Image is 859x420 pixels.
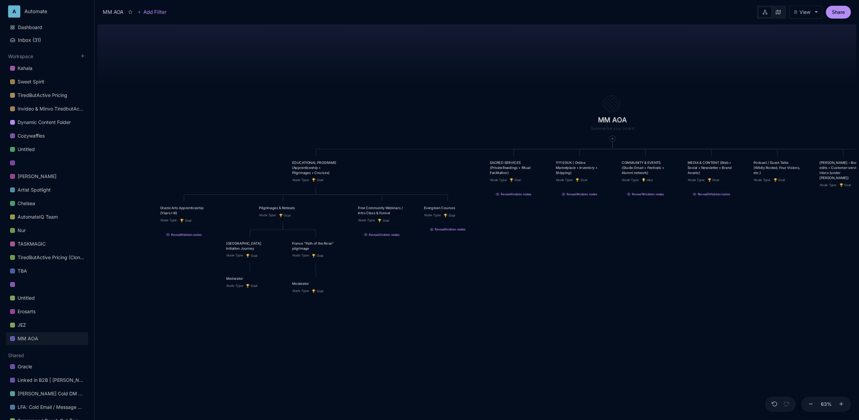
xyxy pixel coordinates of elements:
div: COMMUNITY & EVENTS (Studio Omari • Festivals • Alumni network) [622,160,669,175]
div: ModeratorNode Type:🏆Goal [288,277,344,298]
div: Pilgrimages & RetreatsNode Type:🏆Goal [255,201,311,222]
button: Reveal6hidden nodes [420,224,476,232]
div: Cozywaffles [18,132,45,140]
span: Goal [312,253,324,258]
div: Erosarts [18,307,35,316]
div: Nur [18,226,26,234]
a: Artist Spotlight [6,183,88,196]
a: TBA [6,265,88,277]
div: View [800,9,810,15]
div: Podcast / Guest Talks (Wildly Rooted, Four Visions, etc.)Node Type:🏆Goal [749,156,805,187]
div: Dynamic Content Folder [18,118,71,126]
button: Reveal9hidden nodes [552,189,607,197]
div: EDUCATIONAL PROGRAMS (Apprenticeship • Pilgrimages • Courses)Node Type:🏆Goal [288,156,344,187]
div: Sweet Spirit [18,78,44,86]
a: Sweet Spirit [6,75,88,88]
div: LFA: Cold Email / Message Flow for Sales Team [18,403,84,411]
div: MEDIA & CONTENT (Web • Social • Newsletter • Brand Assets)Node Type:🏆GoalReveal54hidden nodes [684,156,739,197]
div: TBA [6,265,88,278]
span: Goal [444,213,455,218]
div: Kahala [18,64,32,72]
a: Untitled [6,143,88,156]
div: Node Type : [292,288,309,293]
div: Workspace [6,60,88,348]
i: 🏆 [246,284,250,288]
div: TBA [18,267,27,275]
span: Goal [180,218,192,223]
div: EDUCATIONAL PROGRAMS (Apprenticeship • Pilgrimages • Courses) [292,160,340,175]
a: Untitled [6,292,88,304]
div: Nur [6,224,88,237]
div: MM AOA [18,335,38,343]
div: France “Path of the Rose” pilgrimageNode Type:🏆Goal [288,237,344,263]
a: Oracle [6,360,88,373]
i: 🏆 [509,178,514,182]
div: Oracle Arts Apprenticeship (Years I‑III)Node Type:🏆GoalReveal9hidden nodes [156,201,212,238]
span: Goal [378,218,389,223]
div: Cozywaffles [6,129,88,143]
div: SACRED SERVICES (Private Readings • Ritual Facilitation) [490,160,538,175]
div: Node Type : [819,182,837,188]
button: AAutomate [8,5,86,18]
a: Linked in B2B | [PERSON_NAME] & [PERSON_NAME] [6,374,88,387]
a: Cozywaffles [6,129,88,142]
i: 🏆 [839,183,844,187]
span: Goal [575,177,587,182]
div: TASKMAGIC [18,240,46,248]
div: Automate [24,8,75,15]
a: Kahala [6,62,88,75]
div: MM AOA [103,8,123,16]
button: Share [826,6,851,19]
div: Node Type : [556,177,573,182]
button: Workspace [8,53,33,59]
button: Reveal4hidden nodes [486,189,542,197]
button: Reveal9hidden nodes [156,230,212,238]
div: Node Type : [688,177,705,182]
span: Add Filter [141,8,167,16]
div: TiredButActive Pricing [18,91,67,99]
span: Goal [312,177,324,182]
div: Moderator [226,276,274,281]
span: Goal [773,177,785,182]
div: Artist Spotlight [18,186,51,194]
a: TiredButActive Pricing (Clone) [6,251,88,264]
div: Node Type : [622,177,639,182]
a: [PERSON_NAME] Cold DM Templates [6,387,88,400]
span: Goal [246,253,258,258]
div: Node Type : [358,218,375,223]
div: Node Type : [292,253,309,258]
div: Artist Spotlight [6,183,88,197]
div: Invideo & Minvo TiredbutActive [18,105,84,113]
div: Oracle Arts Apprenticeship (Years I‑III) [160,205,208,216]
div: Podcast / Guest Talks (Wildly Rooted, Four Visions, etc.) [754,160,801,175]
a: Dashboard [6,21,88,34]
button: Reveal2hidden nodes [354,230,410,238]
div: Free Community Webinars / Intro Class & Funnel [358,205,406,216]
span: Goal [246,283,258,289]
div: Untitled [18,294,35,302]
i: 🏆 [312,289,316,293]
div: Node Type : [226,283,243,288]
a: TASKMAGIC [6,238,88,250]
div: Chelsea [18,199,35,207]
span: Goal [708,177,719,182]
div: Oracle [18,363,32,371]
i: 🏆 [708,178,712,182]
span: Goal [509,177,521,182]
span: Goal [312,289,324,294]
div: Sweet Spirit [6,75,88,89]
i: 🏆 [246,254,250,258]
a: MM AOA [6,332,88,345]
div: Node Type : [160,218,177,223]
div: COMMUNITY & EVENTS (Studio Omari • Festivals • Alumni network)Node Type:💡IdeaReveal18hidden nodes [618,156,673,197]
div: JEZ [18,321,26,329]
div: Moderator [292,281,340,286]
a: Chelsea [6,197,88,210]
button: 63% [818,397,834,412]
a: [PERSON_NAME] [6,170,88,183]
div: Invideo & Minvo TiredbutActive [6,102,88,116]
